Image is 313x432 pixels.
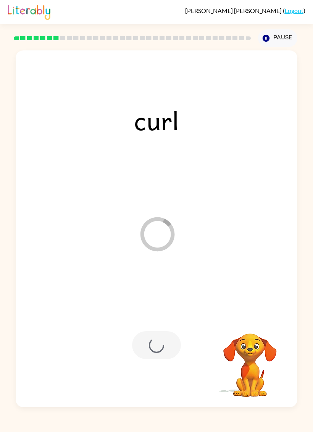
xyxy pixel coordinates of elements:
span: [PERSON_NAME] [PERSON_NAME] [185,7,283,14]
a: Logout [285,7,303,14]
button: Pause [258,29,297,47]
video: Your browser must support playing .mp4 files to use Literably. Please try using another browser. [212,322,288,398]
img: Literably [8,3,50,20]
div: ( ) [185,7,305,14]
span: curl [123,100,191,140]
